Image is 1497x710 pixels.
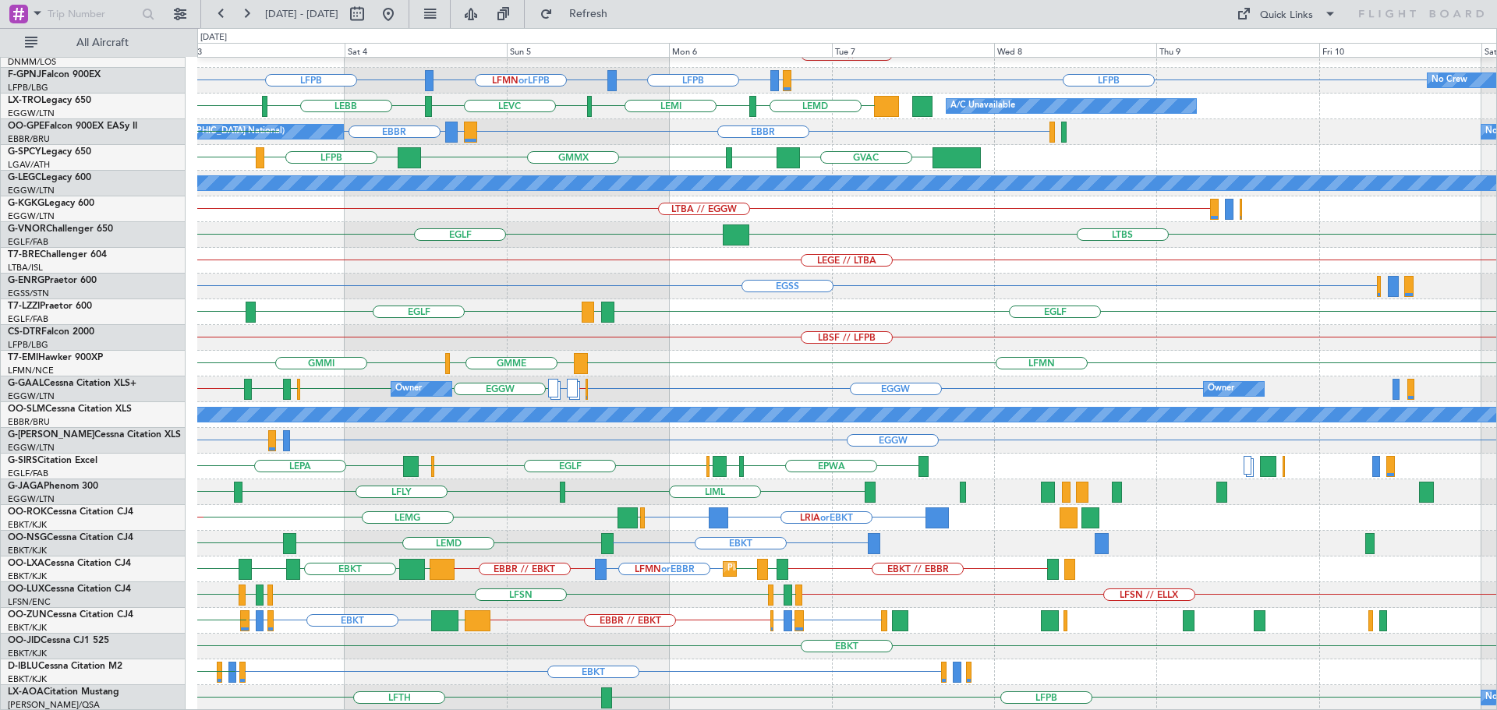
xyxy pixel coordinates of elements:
[8,622,47,634] a: EBKT/KJK
[8,96,41,105] span: LX-TRO
[8,108,55,119] a: EGGW/LTN
[8,379,44,388] span: G-GAAL
[182,43,344,57] div: Fri 3
[8,302,92,311] a: T7-LZZIPraetor 600
[8,545,47,556] a: EBKT/KJK
[8,610,133,620] a: OO-ZUNCessna Citation CJ4
[8,636,109,645] a: OO-JIDCessna CJ1 525
[8,250,40,260] span: T7-BRE
[8,250,107,260] a: T7-BREChallenger 604
[8,585,131,594] a: OO-LUXCessna Citation CJ4
[1229,2,1344,26] button: Quick Links
[8,199,44,208] span: G-KGKG
[8,416,50,428] a: EBBR/BRU
[1432,69,1467,92] div: No Crew
[8,276,97,285] a: G-ENRGPraetor 600
[8,224,113,234] a: G-VNORChallenger 650
[8,559,44,568] span: OO-LXA
[8,493,55,505] a: EGGW/LTN
[8,122,44,131] span: OO-GPE
[8,442,55,454] a: EGGW/LTN
[8,276,44,285] span: G-ENRG
[8,519,47,531] a: EBKT/KJK
[1208,377,1234,401] div: Owner
[8,56,56,68] a: DNMM/LOS
[8,596,51,608] a: LFSN/ENC
[8,662,38,671] span: D-IBLU
[8,687,119,697] a: LX-AOACitation Mustang
[8,673,47,685] a: EBKT/KJK
[8,610,47,620] span: OO-ZUN
[556,9,621,19] span: Refresh
[8,288,49,299] a: EGSS/STN
[8,533,47,542] span: OO-NSG
[8,456,97,465] a: G-SIRSCitation Excel
[8,456,37,465] span: G-SIRS
[8,302,40,311] span: T7-LZZI
[8,327,94,337] a: CS-DTRFalcon 2000
[8,507,133,517] a: OO-ROKCessna Citation CJ4
[8,96,91,105] a: LX-TROLegacy 650
[8,147,41,157] span: G-SPCY
[8,404,45,414] span: OO-SLM
[8,468,48,479] a: EGLF/FAB
[950,94,1015,118] div: A/C Unavailable
[17,30,169,55] button: All Aircraft
[8,147,91,157] a: G-SPCYLegacy 650
[8,648,47,659] a: EBKT/KJK
[8,390,55,402] a: EGGW/LTN
[8,210,55,222] a: EGGW/LTN
[507,43,669,57] div: Sun 5
[48,2,137,26] input: Trip Number
[994,43,1156,57] div: Wed 8
[8,236,48,248] a: EGLF/FAB
[8,199,94,208] a: G-KGKGLegacy 600
[8,159,50,171] a: LGAV/ATH
[8,482,98,491] a: G-JAGAPhenom 300
[8,224,46,234] span: G-VNOR
[8,687,44,697] span: LX-AOA
[395,377,422,401] div: Owner
[8,122,137,131] a: OO-GPEFalcon 900EX EASy II
[8,262,43,274] a: LTBA/ISL
[8,173,91,182] a: G-LEGCLegacy 600
[8,327,41,337] span: CS-DTR
[8,173,41,182] span: G-LEGC
[8,353,38,362] span: T7-EMI
[8,185,55,196] a: EGGW/LTN
[8,482,44,491] span: G-JAGA
[533,2,626,26] button: Refresh
[8,133,50,145] a: EBBR/BRU
[8,379,136,388] a: G-GAALCessna Citation XLS+
[8,365,54,376] a: LFMN/NCE
[1260,8,1313,23] div: Quick Links
[727,557,909,581] div: Planned Maint Kortrijk-[GEOGRAPHIC_DATA]
[8,533,133,542] a: OO-NSGCessna Citation CJ4
[41,37,165,48] span: All Aircraft
[265,7,338,21] span: [DATE] - [DATE]
[8,70,41,79] span: F-GPNJ
[669,43,831,57] div: Mon 6
[8,559,131,568] a: OO-LXACessna Citation CJ4
[1156,43,1318,57] div: Thu 9
[8,70,101,79] a: F-GPNJFalcon 900EX
[8,353,103,362] a: T7-EMIHawker 900XP
[8,82,48,94] a: LFPB/LBG
[8,636,41,645] span: OO-JID
[8,404,132,414] a: OO-SLMCessna Citation XLS
[8,585,44,594] span: OO-LUX
[200,31,227,44] div: [DATE]
[345,43,507,57] div: Sat 4
[8,570,47,582] a: EBKT/KJK
[8,662,122,671] a: D-IBLUCessna Citation M2
[8,430,181,440] a: G-[PERSON_NAME]Cessna Citation XLS
[8,430,94,440] span: G-[PERSON_NAME]
[8,339,48,351] a: LFPB/LBG
[832,43,994,57] div: Tue 7
[8,313,48,325] a: EGLF/FAB
[8,507,47,517] span: OO-ROK
[1319,43,1481,57] div: Fri 10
